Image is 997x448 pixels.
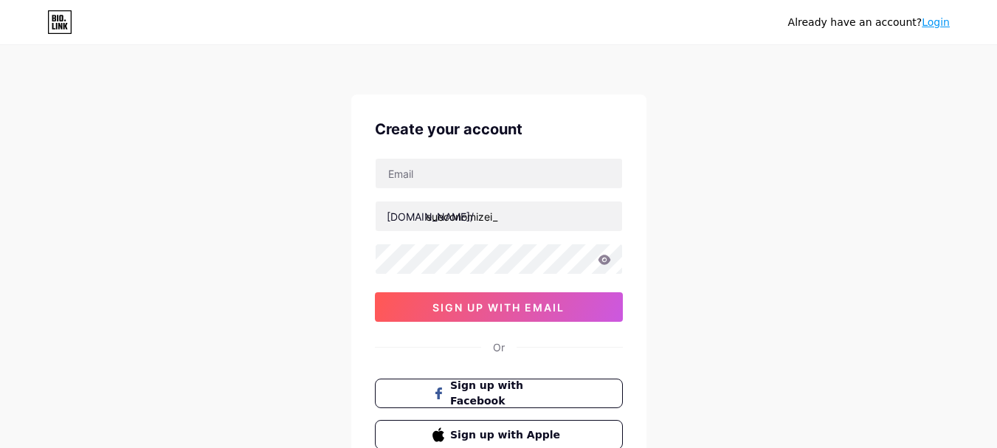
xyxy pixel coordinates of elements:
[432,301,565,314] span: sign up with email
[387,209,474,224] div: [DOMAIN_NAME]/
[375,118,623,140] div: Create your account
[376,159,622,188] input: Email
[375,292,623,322] button: sign up with email
[493,340,505,355] div: Or
[450,378,565,409] span: Sign up with Facebook
[376,201,622,231] input: username
[450,427,565,443] span: Sign up with Apple
[375,379,623,408] button: Sign up with Facebook
[922,16,950,28] a: Login
[788,15,950,30] div: Already have an account?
